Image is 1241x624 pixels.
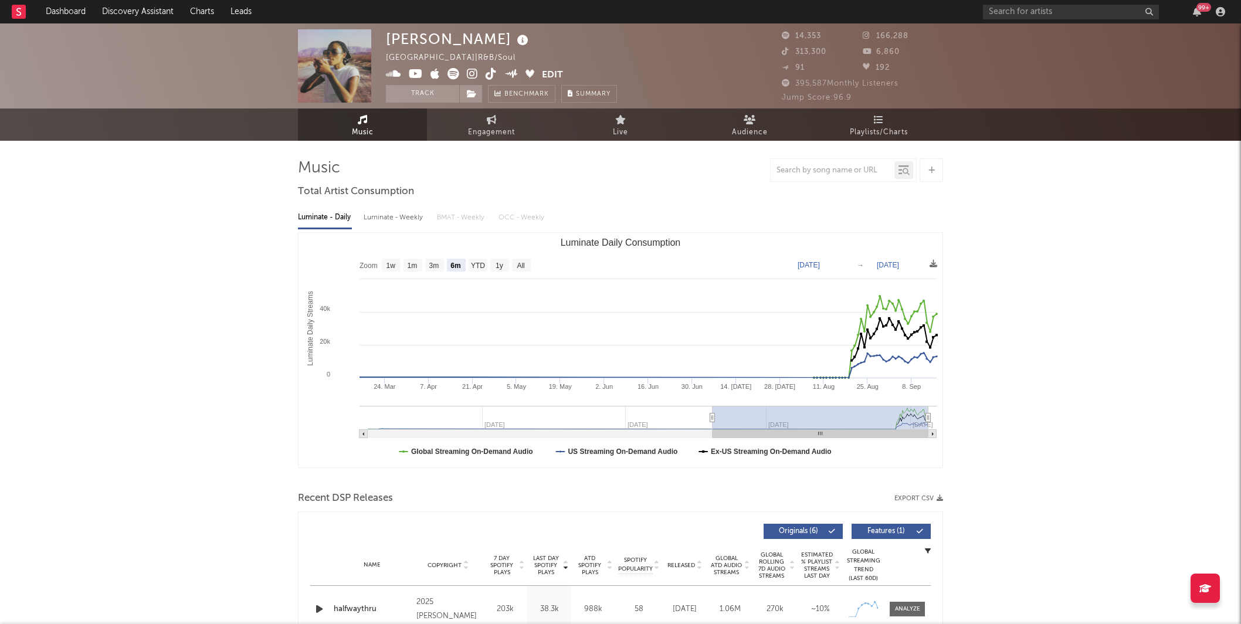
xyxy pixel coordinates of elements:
button: Edit [542,68,563,83]
span: 6,860 [863,48,900,56]
text: Luminate Daily Streams [306,291,314,365]
text: 2. Jun [595,383,613,390]
div: Luminate - Weekly [364,208,425,228]
text: 28. [DATE] [764,383,795,390]
span: 313,300 [782,48,826,56]
text: 40k [320,305,330,312]
span: 91 [782,64,805,72]
span: Released [667,562,695,569]
text: 25. Aug [857,383,879,390]
div: [DATE] [665,603,704,615]
a: Live [556,108,685,141]
text: 20k [320,338,330,345]
span: Estimated % Playlist Streams Last Day [801,551,833,579]
text: 21. Apr [462,383,483,390]
span: 166,288 [863,32,908,40]
text: 19. May [549,383,572,390]
a: Playlists/Charts [814,108,943,141]
text: 7. Apr [420,383,437,390]
svg: Luminate Daily Consumption [299,233,942,467]
div: [GEOGRAPHIC_DATA] | R&B/Soul [386,51,529,65]
span: Originals ( 6 ) [771,528,825,535]
span: Copyright [428,562,462,569]
span: Live [613,126,628,140]
span: 7 Day Spotify Plays [486,555,517,576]
div: 2025 [PERSON_NAME] [416,595,480,623]
a: Benchmark [488,85,555,103]
span: ATD Spotify Plays [574,555,605,576]
text: 11. Aug [813,383,835,390]
input: Search for artists [983,5,1159,19]
span: 395,587 Monthly Listeners [782,80,898,87]
span: Total Artist Consumption [298,185,414,199]
text: 16. Jun [638,383,659,390]
a: Engagement [427,108,556,141]
span: Playlists/Charts [850,126,908,140]
text: 30. Jun [681,383,703,390]
button: Originals(6) [764,524,843,539]
button: 99+ [1193,7,1201,16]
text: YTD [471,262,485,270]
span: Music [352,126,374,140]
span: 192 [863,64,890,72]
text: Luminate Daily Consumption [561,238,681,247]
text: 3m [429,262,439,270]
text: 0 [327,371,330,378]
span: 14,353 [782,32,821,40]
div: 38.3k [530,603,568,615]
text: → [857,261,864,269]
a: halfwaythru [334,603,411,615]
text: 8. Sep [902,383,921,390]
text: Ex-US Streaming On-Demand Audio [711,447,832,456]
span: Global Rolling 7D Audio Streams [755,551,788,579]
text: 14. [DATE] [720,383,751,390]
text: 1w [386,262,396,270]
div: 1.06M [710,603,750,615]
span: Jump Score: 96.9 [782,94,852,101]
div: Luminate - Daily [298,208,352,228]
div: 58 [618,603,659,615]
span: Recent DSP Releases [298,491,393,506]
span: Summary [576,91,611,97]
button: Summary [561,85,617,103]
button: Features(1) [852,524,931,539]
div: [PERSON_NAME] [386,29,531,49]
text: All [517,262,524,270]
span: Audience [732,126,768,140]
button: Export CSV [894,495,943,502]
text: 5. May [507,383,527,390]
div: 203k [486,603,524,615]
text: 1y [496,262,503,270]
div: Global Streaming Trend (Last 60D) [846,548,881,583]
div: 270k [755,603,795,615]
div: ~ 10 % [801,603,840,615]
div: 99 + [1196,3,1211,12]
div: Name [334,561,411,569]
text: 1m [408,262,418,270]
a: Audience [685,108,814,141]
input: Search by song name or URL [771,166,894,175]
text: 24. Mar [374,383,396,390]
text: 6m [450,262,460,270]
text: [DATE] [877,261,899,269]
div: 988k [574,603,612,615]
text: [DATE] [798,261,820,269]
text: Zoom [360,262,378,270]
button: Track [386,85,459,103]
text: Global Streaming On-Demand Audio [411,447,533,456]
span: Last Day Spotify Plays [530,555,561,576]
span: Global ATD Audio Streams [710,555,742,576]
span: Features ( 1 ) [859,528,913,535]
span: Engagement [468,126,515,140]
span: Spotify Popularity [618,556,653,574]
text: US Streaming On-Demand Audio [568,447,677,456]
span: Benchmark [504,87,549,101]
a: Music [298,108,427,141]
